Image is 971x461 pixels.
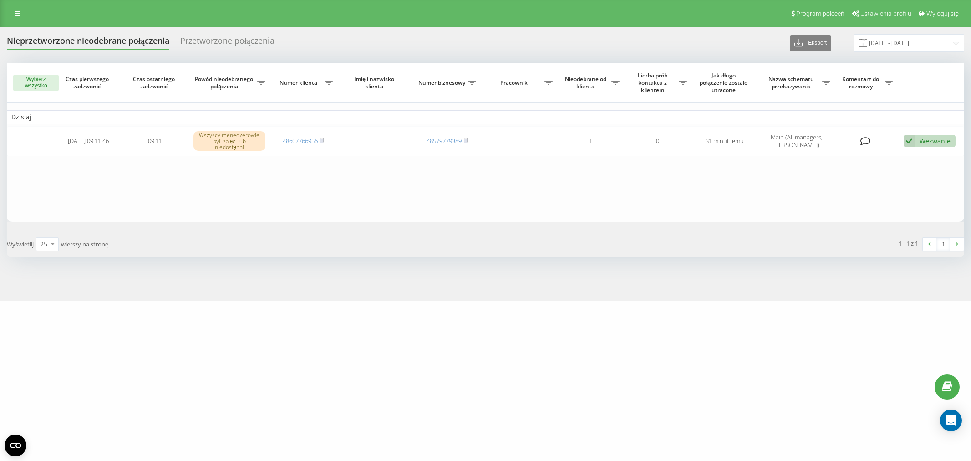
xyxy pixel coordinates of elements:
span: Ustawienia profilu [860,10,911,17]
span: Imię i nazwisko klienta [345,76,406,90]
span: Numer klienta [275,79,324,87]
span: Czas pierwszego zadzwonić [62,76,114,90]
span: Liczba prób kontaktu z klientem [629,72,678,93]
div: Wezwanie [920,137,951,145]
span: Jak długo połączenie zostało utracone [699,72,751,93]
a: 48607766956 [283,137,318,145]
td: [DATE] 09:11:46 [55,126,122,156]
span: Wyświetlij [7,240,34,248]
span: Powód nieodebranego połączenia [193,76,258,90]
span: wierszy na stronę [61,240,108,248]
a: 1 [936,238,950,251]
div: 25 [40,240,47,249]
div: Przetworzone połączenia [180,36,275,50]
span: Wyloguj się [926,10,959,17]
td: 1 [557,126,624,156]
div: 1 - 1 z 1 [899,239,918,248]
span: Pracownik [485,79,544,87]
span: Program poleceń [796,10,844,17]
td: Dzisiaj [7,110,964,124]
div: Open Intercom Messenger [940,410,962,431]
button: Wybierz wszystko [13,75,59,91]
span: Komentarz do rozmowy [839,76,885,90]
td: Main (All managers, [PERSON_NAME]) [758,126,835,156]
div: Wszyscy menedżerowie byli zajęci lub niedostępni [193,131,265,151]
span: Nazwa schematu przekazywania [763,76,822,90]
div: Nieprzetworzone nieodebrane połączenia [7,36,169,50]
a: 48579779389 [427,137,462,145]
td: 09:11 [122,126,188,156]
span: Nieodebrane od klienta [562,76,611,90]
button: Eksport [790,35,831,51]
td: 31 minut temu [691,126,758,156]
td: 0 [624,126,691,156]
span: Numer biznesowy [418,79,468,87]
span: Czas ostatniego zadzwonić [129,76,181,90]
button: Open CMP widget [5,435,26,456]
